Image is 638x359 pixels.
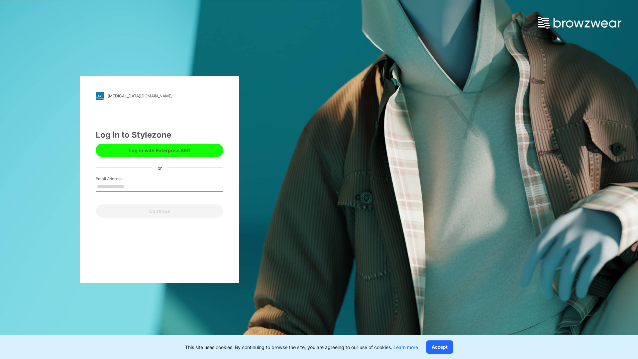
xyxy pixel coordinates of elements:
[538,17,621,29] img: browzwear-logo.73288ffb.svg
[426,340,453,354] button: Accept
[96,92,223,100] a: [MEDICAL_DATA][DOMAIN_NAME]
[152,164,167,171] div: or
[96,129,223,141] div: Log in to Stylezone
[96,176,142,182] label: Email Address
[108,93,172,98] div: [MEDICAL_DATA][DOMAIN_NAME]
[185,344,418,351] p: This site uses cookies. By continuing to browse the site, you are agreeing to our use of cookies.
[393,344,418,350] a: Learn more
[96,144,223,157] button: Log in with Enterprise SSO
[96,92,104,100] img: svg+xml;base64,PHN2ZyB3aWR0aD0iMjgiIGhlaWdodD0iMjgiIHZpZXdCb3g9IjAgMCAyOCAyOCIgZmlsbD0ibm9uZSIgeG...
